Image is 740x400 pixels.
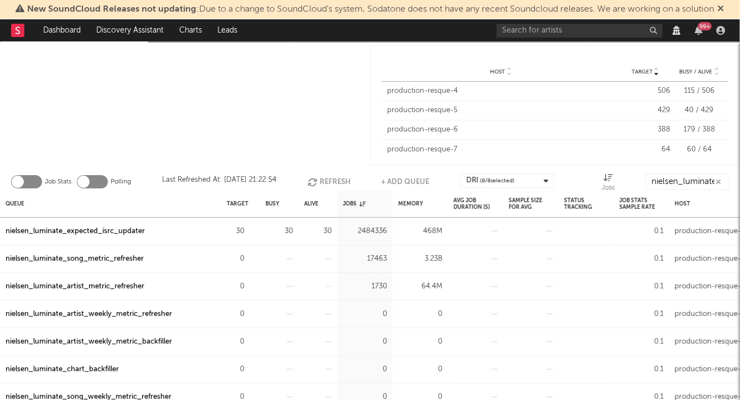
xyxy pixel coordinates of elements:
div: Target [227,192,248,215]
div: 0.1 [619,308,664,321]
a: Dashboard [35,19,88,41]
span: Busy / Alive [680,69,713,75]
div: Busy [265,192,279,215]
a: nielsen_luminate_artist_metric_refresher [6,280,144,293]
div: Job Stats Sample Rate [619,192,664,215]
div: 0.1 [619,225,664,238]
div: 3.23B [398,252,442,266]
div: production-resque-4 [387,86,615,97]
span: Target [632,69,653,75]
a: nielsen_luminate_chart_backfiller [6,363,119,376]
div: 0.1 [619,335,664,349]
div: 115 / 506 [676,86,723,97]
div: 0 [398,363,442,376]
div: 40 / 429 [676,105,723,116]
div: production-resque-7 [387,144,615,155]
div: 0 [227,280,244,293]
label: Polling [111,175,131,188]
div: Jobs [602,173,615,194]
div: Last Refreshed At: [DATE] 21:22:54 [162,173,277,190]
a: nielsen_luminate_artist_weekly_metric_backfiller [6,335,172,349]
div: 60 / 64 [676,144,723,155]
span: New SoundCloud Releases not updating [28,5,197,14]
a: nielsen_luminate_artist_weekly_metric_refresher [6,308,172,321]
div: 0 [343,363,387,376]
div: Sample Size For Avg [509,192,553,215]
div: 1730 [343,280,387,293]
div: 64.4M [398,280,442,293]
div: 0.1 [619,252,664,266]
div: DRI [466,174,514,187]
div: 99 + [698,22,712,30]
button: + Add Queue [381,173,429,190]
div: 30 [227,225,244,238]
div: 0 [398,308,442,321]
input: Search for artists [497,24,663,38]
div: 0 [227,308,244,321]
div: 30 [304,225,332,238]
div: 429 [621,105,670,116]
div: 0 [343,308,387,321]
div: Avg Job Duration (s) [454,192,498,215]
span: Dismiss [718,5,725,14]
div: 64 [621,144,670,155]
button: 99+ [695,26,702,35]
div: 30 [265,225,293,238]
div: 0.1 [619,363,664,376]
div: Jobs [343,192,366,215]
div: 0 [398,335,442,349]
div: 0 [227,363,244,376]
button: Refresh [308,173,351,190]
div: Memory [398,192,423,215]
div: 2484336 [343,225,387,238]
a: Leads [210,19,245,41]
div: Alive [304,192,319,215]
div: 388 [621,124,670,135]
span: Host [491,69,506,75]
div: 0.1 [619,280,664,293]
div: Jobs [602,182,615,195]
div: Host [675,192,690,215]
span: ( 8 / 8 selected) [480,174,514,187]
div: 0 [227,335,244,349]
div: 506 [621,86,670,97]
a: nielsen_luminate_song_metric_refresher [6,252,144,266]
input: Search... [646,173,729,190]
div: 0 [343,335,387,349]
div: Status Tracking [564,192,608,215]
label: Job Stats [45,175,71,188]
div: production-resque-6 [387,124,615,135]
a: nielsen_luminate_expected_isrc_updater [6,225,145,238]
div: 179 / 388 [676,124,723,135]
div: Queue [6,192,24,215]
a: Charts [171,19,210,41]
span: : Due to a change to SoundCloud's system, Sodatone does not have any recent Soundcloud releases. ... [28,5,715,14]
div: 17463 [343,252,387,266]
div: 0 [227,252,244,266]
div: production-resque-5 [387,105,615,116]
div: 468M [398,225,442,238]
a: Discovery Assistant [88,19,171,41]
